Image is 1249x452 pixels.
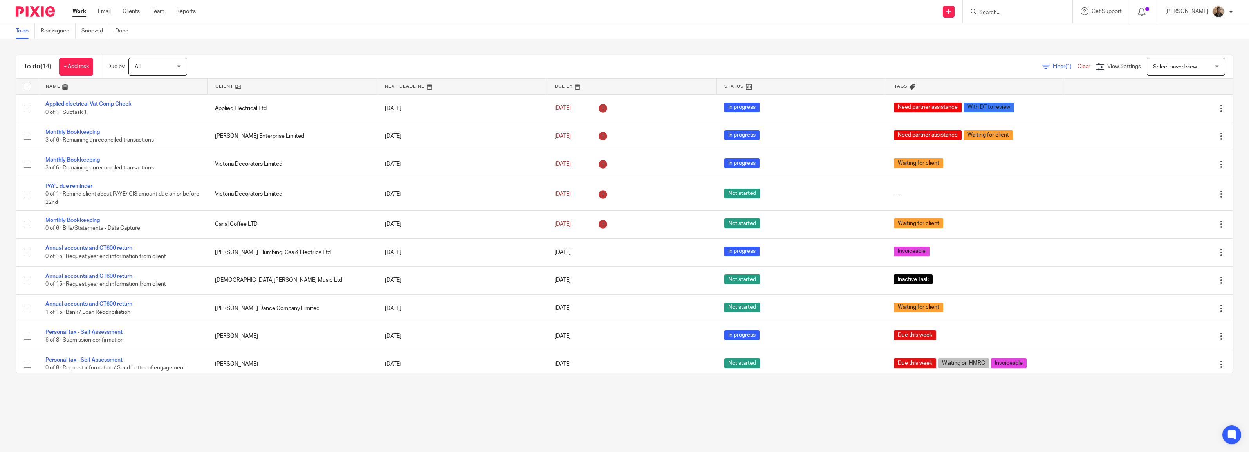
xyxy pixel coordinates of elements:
[894,190,1055,198] div: ---
[16,23,35,39] a: To do
[1078,64,1090,69] a: Clear
[207,350,377,378] td: [PERSON_NAME]
[724,189,760,198] span: Not started
[107,63,125,70] p: Due by
[207,150,377,178] td: Victoria Decorators Limited
[152,7,164,15] a: Team
[377,267,547,294] td: [DATE]
[207,238,377,266] td: [PERSON_NAME] Plumbing, Gas & Electrics Ltd
[45,218,100,223] a: Monthly Bookkeeping
[978,9,1049,16] input: Search
[554,106,571,111] span: [DATE]
[894,130,962,140] span: Need partner assistance
[81,23,109,39] a: Snoozed
[45,330,123,335] a: Personal tax - Self Assessment
[377,238,547,266] td: [DATE]
[45,274,132,279] a: Annual accounts and CT600 return
[894,247,930,256] span: Invoiceable
[894,330,936,340] span: Due this week
[45,281,166,287] span: 0 of 15 · Request year end information from client
[894,103,962,112] span: Need partner assistance
[894,158,943,168] span: Waiting for client
[1065,64,1072,69] span: (1)
[45,310,130,315] span: 1 of 15 · Bank / Loan Reconciliation
[45,357,123,363] a: Personal tax - Self Assessment
[377,294,547,322] td: [DATE]
[207,211,377,238] td: Canal Coffee LTD
[207,267,377,294] td: [DEMOGRAPHIC_DATA][PERSON_NAME] Music Ltd
[554,361,571,367] span: [DATE]
[554,161,571,167] span: [DATE]
[554,221,571,227] span: [DATE]
[24,63,51,71] h1: To do
[894,358,936,368] span: Due this week
[123,7,140,15] a: Clients
[938,358,989,368] span: Waiting on HMRC
[115,23,134,39] a: Done
[45,130,100,135] a: Monthly Bookkeeping
[554,333,571,339] span: [DATE]
[98,7,111,15] a: Email
[724,103,760,112] span: In progress
[45,337,124,343] span: 6 of 8 · Submission confirmation
[1165,7,1208,15] p: [PERSON_NAME]
[45,301,132,307] a: Annual accounts and CT600 return
[1212,5,1225,18] img: WhatsApp%20Image%202025-04-23%20.jpg
[72,7,86,15] a: Work
[724,130,760,140] span: In progress
[724,358,760,368] span: Not started
[40,63,51,70] span: (14)
[45,110,87,115] span: 0 of 1 · Subtask 1
[894,303,943,312] span: Waiting for client
[377,211,547,238] td: [DATE]
[1092,9,1122,14] span: Get Support
[554,306,571,311] span: [DATE]
[16,6,55,17] img: Pixie
[207,294,377,322] td: [PERSON_NAME] Dance Company Limited
[377,150,547,178] td: [DATE]
[59,58,93,76] a: + Add task
[1053,64,1078,69] span: Filter
[894,84,908,88] span: Tags
[45,254,166,259] span: 0 of 15 · Request year end information from client
[377,122,547,150] td: [DATE]
[1153,64,1197,70] span: Select saved view
[724,274,760,284] span: Not started
[554,277,571,283] span: [DATE]
[377,322,547,350] td: [DATE]
[135,64,141,70] span: All
[45,366,185,371] span: 0 of 8 · Request information / Send Letter of engagement
[176,7,196,15] a: Reports
[207,322,377,350] td: [PERSON_NAME]
[964,103,1014,112] span: With DT to review
[45,245,132,251] a: Annual accounts and CT600 return
[991,358,1027,368] span: Invoiceable
[45,226,140,231] span: 0 of 6 · Bills/Statements - Data Capture
[724,218,760,228] span: Not started
[724,247,760,256] span: In progress
[377,178,547,210] td: [DATE]
[1107,64,1141,69] span: View Settings
[724,330,760,340] span: In progress
[964,130,1013,140] span: Waiting for client
[45,191,199,205] span: 0 of 1 · Remind client about PAYE/ CIS amount due on or before 22nd
[377,94,547,122] td: [DATE]
[45,166,154,171] span: 3 of 6 · Remaining unreconciled transactions
[41,23,76,39] a: Reassigned
[554,191,571,197] span: [DATE]
[724,303,760,312] span: Not started
[207,178,377,210] td: Victoria Decorators Limited
[724,158,760,168] span: In progress
[207,122,377,150] td: [PERSON_NAME] Enterprise Limited
[377,350,547,378] td: [DATE]
[554,133,571,139] span: [DATE]
[894,218,943,228] span: Waiting for client
[45,184,92,189] a: PAYE due reminder
[45,157,100,163] a: Monthly Bookkeeping
[554,250,571,255] span: [DATE]
[45,137,154,143] span: 3 of 6 · Remaining unreconciled transactions
[207,94,377,122] td: Applied Electrical Ltd
[894,274,933,284] span: Inactive Task
[45,101,132,107] a: Applied electrical Vat Comp Check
